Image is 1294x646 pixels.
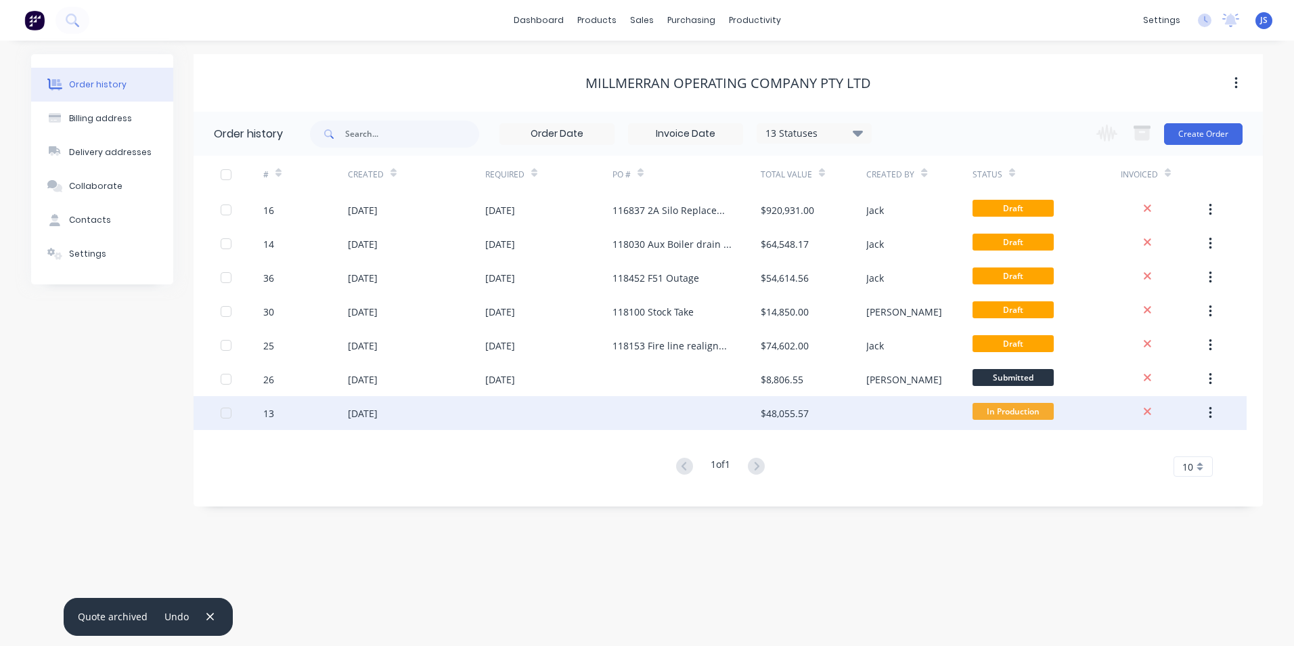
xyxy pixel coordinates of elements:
div: 30 [263,305,274,319]
a: dashboard [507,10,571,30]
div: [DATE] [348,203,378,217]
div: Settings [69,248,106,260]
div: Required [485,156,612,193]
div: products [571,10,623,30]
div: Jack [866,339,884,353]
div: Millmerran Operating Company Pty Ltd [585,75,871,91]
div: 13 Statuses [757,126,871,141]
div: Contacts [69,214,111,226]
span: JS [1260,14,1268,26]
button: Settings [31,237,173,271]
div: Required [485,169,525,181]
div: [DATE] [485,372,515,387]
button: Create Order [1164,123,1243,145]
input: Search... [345,121,479,148]
div: PO # [612,156,761,193]
div: Status [973,169,1002,181]
div: 16 [263,203,274,217]
span: Draft [973,301,1054,318]
div: [DATE] [485,339,515,353]
span: Draft [973,335,1054,352]
div: Delivery addresses [69,146,152,158]
div: Created By [866,156,972,193]
div: 25 [263,339,274,353]
div: [DATE] [348,305,378,319]
div: Order history [214,126,283,142]
div: [DATE] [485,237,515,251]
div: 118452 F51 Outage [612,271,699,285]
div: 13 [263,406,274,421]
div: Jack [866,203,884,217]
div: Status [973,156,1121,193]
span: Draft [973,200,1054,217]
button: Order history [31,68,173,102]
button: Delivery addresses [31,135,173,169]
div: Jack [866,271,884,285]
div: $920,931.00 [761,203,814,217]
div: 36 [263,271,274,285]
div: Total Value [761,169,812,181]
div: [DATE] [348,339,378,353]
div: Billing address [69,112,132,125]
div: $64,548.17 [761,237,809,251]
button: Contacts [31,203,173,237]
div: Quote archived [78,609,148,624]
div: $8,806.55 [761,372,803,387]
div: Invoiced [1121,156,1205,193]
input: Invoice Date [629,124,742,144]
div: [DATE] [348,406,378,421]
div: [DATE] [485,271,515,285]
div: Collaborate [69,180,122,192]
div: purchasing [661,10,722,30]
span: In Production [973,403,1054,420]
div: 118030 Aux Boiler drain line [612,237,734,251]
div: $48,055.57 [761,406,809,421]
input: Order Date [500,124,614,144]
div: Invoiced [1121,169,1158,181]
div: $74,602.00 [761,339,809,353]
div: 118153 Fire line realignment [612,339,734,353]
div: 116837 2A Silo Replacement [612,203,734,217]
div: [PERSON_NAME] [866,372,942,387]
div: 1 of 1 [711,457,730,477]
div: [DATE] [485,203,515,217]
div: sales [623,10,661,30]
div: $54,614.56 [761,271,809,285]
span: 10 [1182,460,1193,474]
div: [DATE] [348,271,378,285]
div: [DATE] [348,372,378,387]
span: Submitted [973,369,1054,386]
div: [PERSON_NAME] [866,305,942,319]
div: 14 [263,237,274,251]
div: $14,850.00 [761,305,809,319]
img: Factory [24,10,45,30]
button: Collaborate [31,169,173,203]
div: # [263,169,269,181]
div: Created [348,156,485,193]
div: Total Value [761,156,866,193]
div: 26 [263,372,274,387]
span: Draft [973,267,1054,284]
div: [DATE] [485,305,515,319]
button: Undo [158,607,196,626]
div: Jack [866,237,884,251]
div: Created By [866,169,914,181]
div: [DATE] [348,237,378,251]
div: # [263,156,348,193]
button: Billing address [31,102,173,135]
div: productivity [722,10,788,30]
div: PO # [612,169,631,181]
div: Created [348,169,384,181]
div: 118100 Stock Take [612,305,694,319]
div: settings [1136,10,1187,30]
div: Order history [69,79,127,91]
span: Draft [973,234,1054,251]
